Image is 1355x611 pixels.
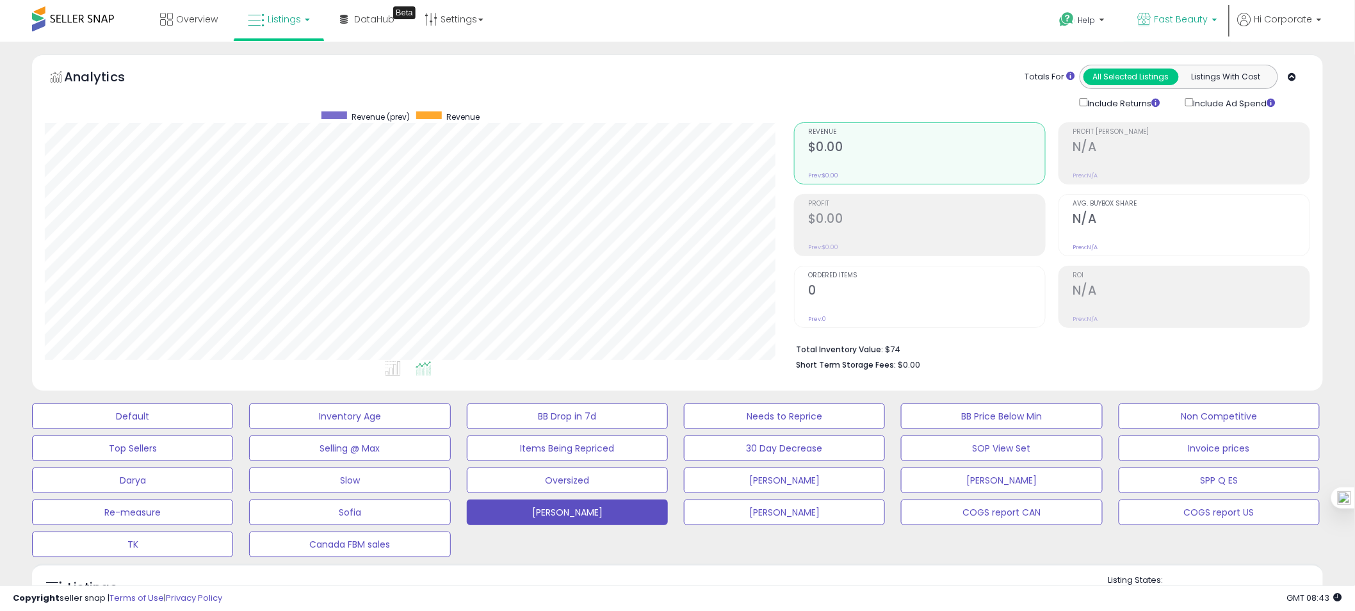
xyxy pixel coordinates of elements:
button: Sofia [249,500,450,525]
button: Oversized [467,468,668,493]
small: Prev: N/A [1073,315,1098,323]
small: Prev: N/A [1073,243,1098,251]
button: Canada FBM sales [249,532,450,557]
li: $74 [796,341,1301,356]
a: Privacy Policy [166,592,222,604]
button: Inventory Age [249,403,450,429]
small: Prev: 0 [808,315,826,323]
div: Include Ad Spend [1176,95,1296,110]
span: Profit [PERSON_NAME] [1073,129,1310,136]
button: All Selected Listings [1083,69,1179,85]
button: Selling @ Max [249,436,450,461]
small: Prev: N/A [1073,172,1098,179]
a: Hi Corporate [1238,13,1322,42]
span: Avg. Buybox Share [1073,200,1310,208]
strong: Copyright [13,592,60,604]
h2: $0.00 [808,211,1045,229]
button: SPP Q ES [1119,468,1320,493]
h5: Listings [68,579,117,597]
b: Short Term Storage Fees: [796,359,896,370]
button: [PERSON_NAME] [684,500,885,525]
img: one_i.png [1338,491,1351,505]
button: Needs to Reprice [684,403,885,429]
button: Invoice prices [1119,436,1320,461]
h2: N/A [1073,140,1310,157]
span: Help [1078,15,1096,26]
span: Hi Corporate [1254,13,1313,26]
button: Top Sellers [32,436,233,461]
span: Revenue [808,129,1045,136]
button: Non Competitive [1119,403,1320,429]
button: Items Being Repriced [467,436,668,461]
button: Darya [32,468,233,493]
button: SOP View Set [901,436,1102,461]
span: Ordered Items [808,272,1045,279]
h2: N/A [1073,283,1310,300]
button: TK [32,532,233,557]
i: Get Help [1059,12,1075,28]
span: Profit [808,200,1045,208]
span: Fast Beauty [1155,13,1208,26]
span: Revenue [446,111,480,122]
h2: N/A [1073,211,1310,229]
a: Terms of Use [110,592,164,604]
button: [PERSON_NAME] [901,468,1102,493]
button: Re-measure [32,500,233,525]
span: Listings [268,13,301,26]
button: COGS report CAN [901,500,1102,525]
button: Listings With Cost [1178,69,1274,85]
button: [PERSON_NAME] [684,468,885,493]
span: $0.00 [898,359,920,371]
button: BB Price Below Min [901,403,1102,429]
button: BB Drop in 7d [467,403,668,429]
small: Prev: $0.00 [808,243,838,251]
a: Help [1050,2,1117,42]
span: 2025-09-9 08:43 GMT [1287,592,1342,604]
h5: Analytics [64,68,150,89]
span: ROI [1073,272,1310,279]
button: Default [32,403,233,429]
p: Listing States: [1108,574,1323,587]
span: DataHub [354,13,394,26]
b: Total Inventory Value: [796,344,883,355]
button: 30 Day Decrease [684,436,885,461]
div: Include Returns [1070,95,1176,110]
div: Tooltip anchor [393,6,416,19]
div: Totals For [1025,71,1075,83]
h2: $0.00 [808,140,1045,157]
button: Slow [249,468,450,493]
div: seller snap | | [13,592,222,605]
span: Revenue (prev) [352,111,410,122]
button: COGS report US [1119,500,1320,525]
span: Overview [176,13,218,26]
small: Prev: $0.00 [808,172,838,179]
button: [PERSON_NAME] [467,500,668,525]
h2: 0 [808,283,1045,300]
